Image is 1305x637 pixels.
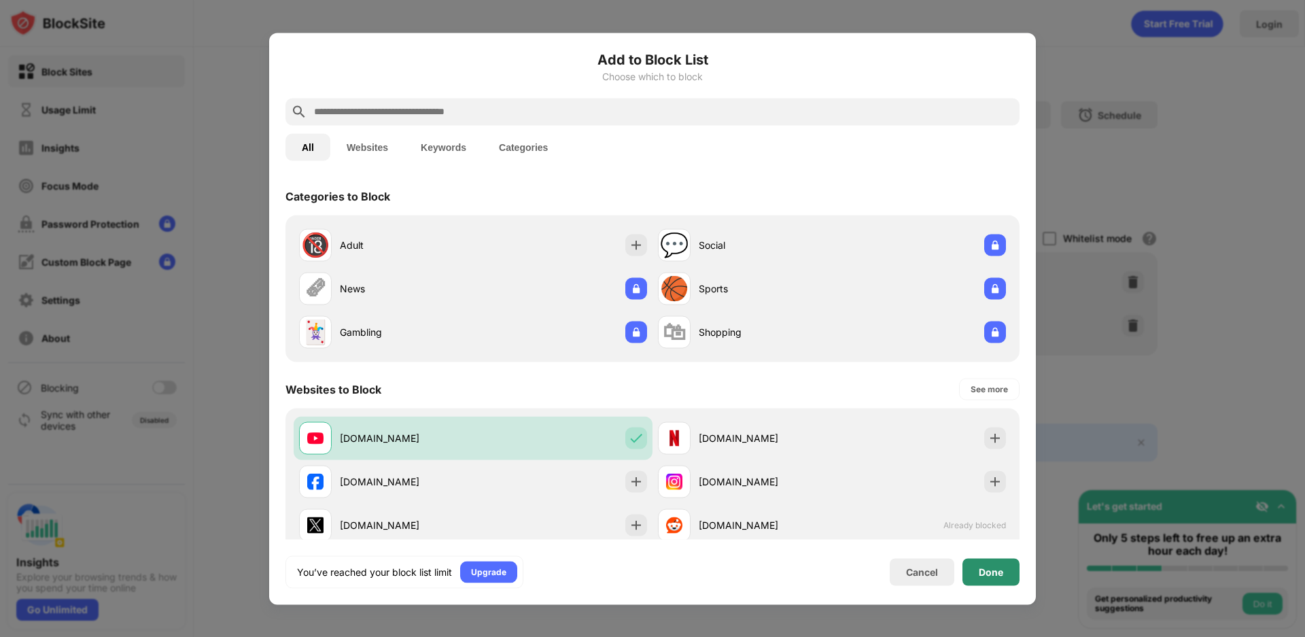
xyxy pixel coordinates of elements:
[663,318,686,346] div: 🛍
[699,281,832,296] div: Sports
[297,565,452,579] div: You’ve reached your block list limit
[285,382,381,396] div: Websites to Block
[971,382,1008,396] div: See more
[285,189,390,203] div: Categories to Block
[340,475,473,489] div: [DOMAIN_NAME]
[301,318,330,346] div: 🃏
[304,275,327,303] div: 🗞
[699,431,832,445] div: [DOMAIN_NAME]
[943,520,1006,530] span: Already blocked
[979,566,1003,577] div: Done
[660,275,689,303] div: 🏀
[307,517,324,533] img: favicons
[307,430,324,446] img: favicons
[285,71,1020,82] div: Choose which to block
[699,238,832,252] div: Social
[340,431,473,445] div: [DOMAIN_NAME]
[340,325,473,339] div: Gambling
[660,231,689,259] div: 💬
[666,517,682,533] img: favicons
[285,49,1020,69] h6: Add to Block List
[471,565,506,579] div: Upgrade
[666,473,682,489] img: favicons
[285,133,330,160] button: All
[307,473,324,489] img: favicons
[340,238,473,252] div: Adult
[906,566,938,578] div: Cancel
[483,133,564,160] button: Categories
[301,231,330,259] div: 🔞
[666,430,682,446] img: favicons
[330,133,404,160] button: Websites
[699,475,832,489] div: [DOMAIN_NAME]
[291,103,307,120] img: search.svg
[404,133,483,160] button: Keywords
[699,518,832,532] div: [DOMAIN_NAME]
[699,325,832,339] div: Shopping
[340,281,473,296] div: News
[340,518,473,532] div: [DOMAIN_NAME]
